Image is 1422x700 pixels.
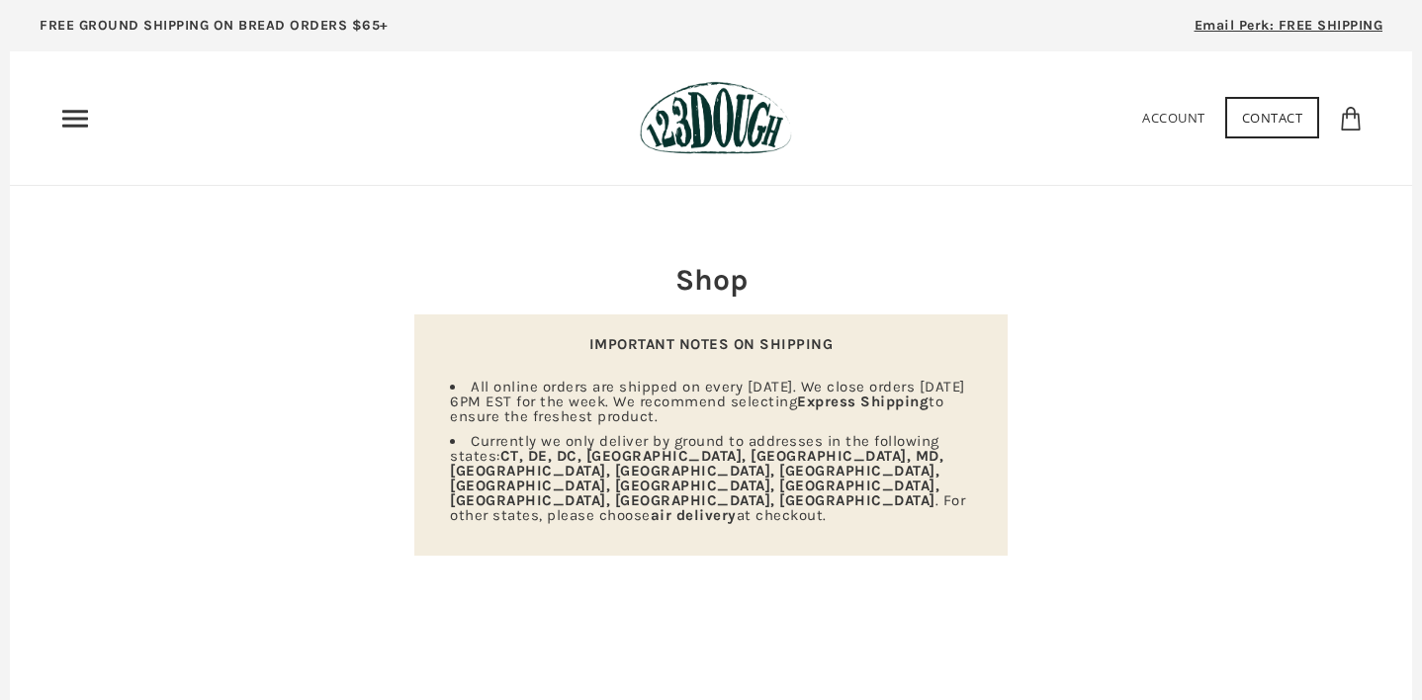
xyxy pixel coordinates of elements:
p: FREE GROUND SHIPPING ON BREAD ORDERS $65+ [40,15,389,37]
span: Email Perk: FREE SHIPPING [1195,17,1383,34]
a: FREE GROUND SHIPPING ON BREAD ORDERS $65+ [10,10,418,51]
nav: Primary [59,103,91,134]
a: Account [1142,109,1205,127]
a: Contact [1225,97,1320,138]
img: 123Dough Bakery [640,81,791,155]
a: Email Perk: FREE SHIPPING [1165,10,1413,51]
strong: air delivery [651,506,737,524]
strong: Express Shipping [797,393,929,410]
span: All online orders are shipped on every [DATE]. We close orders [DATE] 6PM EST for the week. We re... [450,378,965,425]
strong: IMPORTANT NOTES ON SHIPPING [589,335,834,353]
h2: Shop [414,259,1008,301]
span: Currently we only deliver by ground to addresses in the following states: . For other states, ple... [450,432,965,524]
strong: CT, DE, DC, [GEOGRAPHIC_DATA], [GEOGRAPHIC_DATA], MD, [GEOGRAPHIC_DATA], [GEOGRAPHIC_DATA], [GEOG... [450,447,943,509]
